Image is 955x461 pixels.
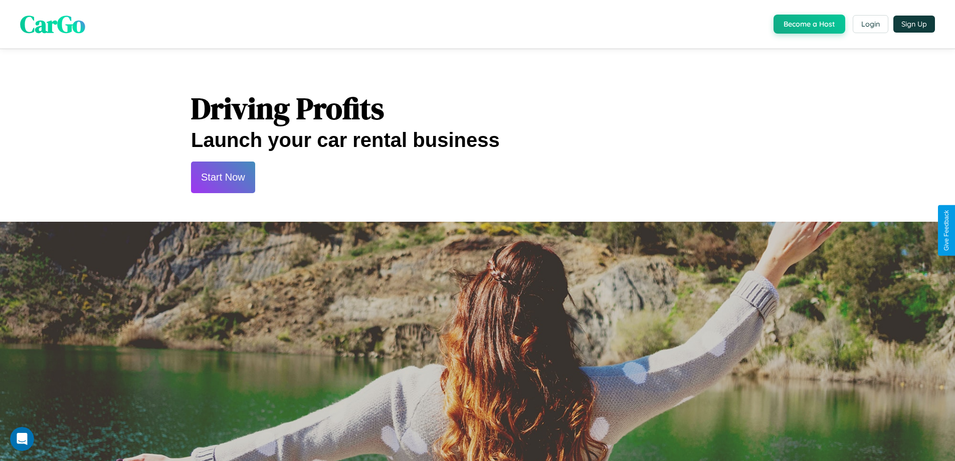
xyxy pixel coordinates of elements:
iframe: Intercom live chat [10,427,34,451]
div: Give Feedback [943,210,950,251]
h2: Launch your car rental business [191,129,764,151]
h1: Driving Profits [191,88,764,129]
button: Become a Host [774,15,845,34]
button: Sign Up [893,16,935,33]
button: Start Now [191,162,255,193]
button: Login [853,15,888,33]
span: CarGo [20,8,85,41]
